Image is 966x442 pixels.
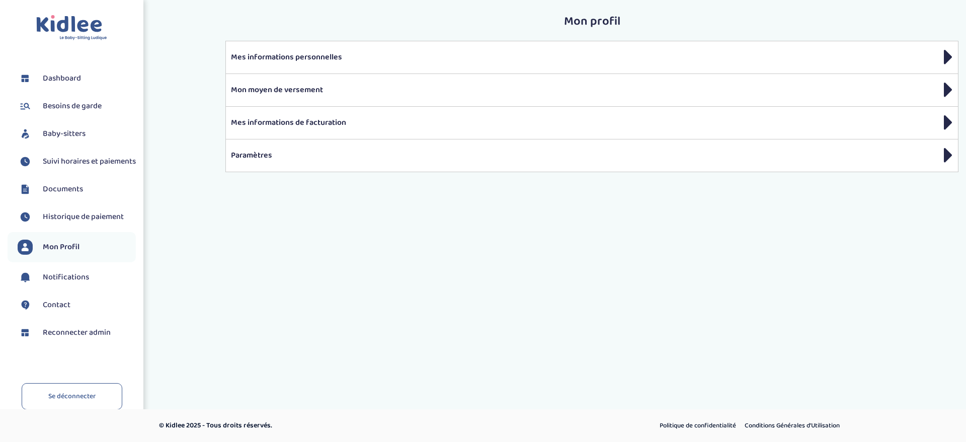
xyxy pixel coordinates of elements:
a: Baby-sitters [18,126,136,141]
a: Mon Profil [18,240,136,255]
img: dashboard.svg [18,71,33,86]
img: notification.svg [18,270,33,285]
a: Se déconnecter [22,383,122,410]
a: Dashboard [18,71,136,86]
span: Reconnecter admin [43,327,111,339]
span: Mon Profil [43,241,79,253]
img: suivihoraire.svg [18,209,33,225]
a: Notifications [18,270,136,285]
a: Contact [18,298,136,313]
a: Besoins de garde [18,99,136,114]
a: Politique de confidentialité [656,419,740,432]
span: Baby-sitters [43,128,86,140]
p: Mes informations personnelles [231,51,953,63]
img: suivihoraire.svg [18,154,33,169]
span: Notifications [43,271,89,283]
a: Reconnecter admin [18,325,136,340]
a: Conditions Générales d’Utilisation [741,419,843,432]
img: documents.svg [18,182,33,197]
img: contact.svg [18,298,33,313]
img: profil.svg [18,240,33,255]
span: Besoins de garde [43,100,102,112]
img: babysitters.svg [18,126,33,141]
span: Contact [43,299,70,311]
a: Documents [18,182,136,197]
span: Dashboard [43,72,81,85]
span: Historique de paiement [43,211,124,223]
a: Suivi horaires et paiements [18,154,136,169]
img: besoin.svg [18,99,33,114]
p: Mes informations de facturation [231,117,953,129]
span: Suivi horaires et paiements [43,156,136,168]
p: Paramètres [231,150,953,162]
p: © Kidlee 2025 - Tous droits réservés. [159,420,526,431]
img: logo.svg [36,15,107,41]
img: dashboard.svg [18,325,33,340]
h2: Mon profil [225,15,958,28]
span: Documents [43,183,83,195]
a: Historique de paiement [18,209,136,225]
p: Mon moyen de versement [231,84,953,96]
